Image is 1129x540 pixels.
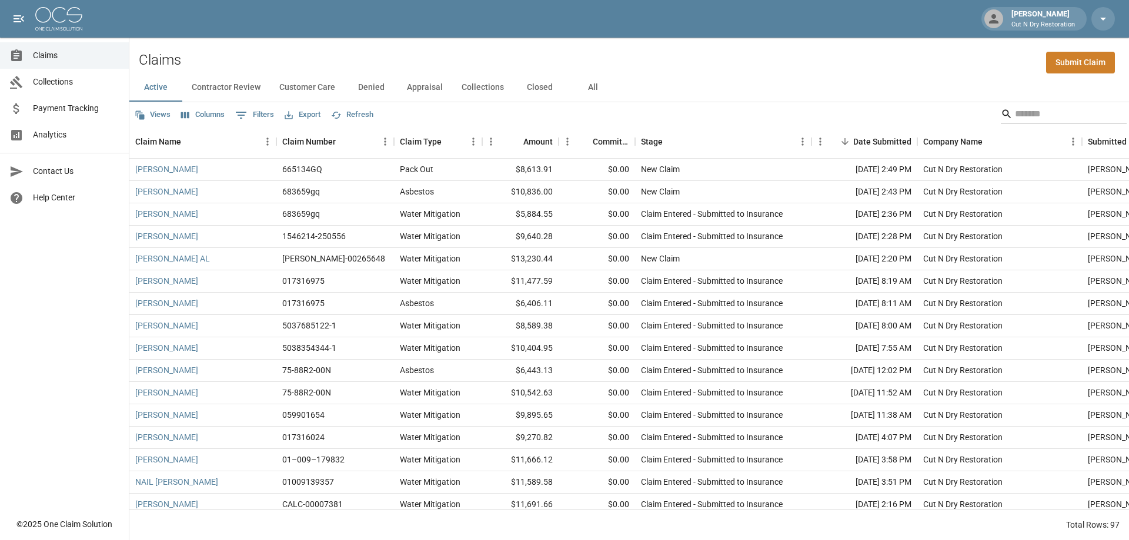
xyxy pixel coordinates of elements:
div: [DATE] 8:11 AM [811,293,917,315]
div: Claim Entered - Submitted to Insurance [641,297,783,309]
div: $0.00 [559,427,635,449]
div: $0.00 [559,181,635,203]
div: $0.00 [559,159,635,181]
div: 017316975 [282,297,325,309]
div: $13,230.44 [482,248,559,270]
div: Claim Entered - Submitted to Insurance [641,431,783,443]
button: Export [282,106,323,124]
a: [PERSON_NAME] [135,431,198,443]
div: $0.00 [559,203,635,226]
div: Cut N Dry Restoration [923,297,1003,309]
div: Claim Number [282,125,336,158]
div: Water Mitigation [400,253,460,264]
img: ocs-logo-white-transparent.png [35,7,82,31]
button: Closed [513,73,566,102]
div: $11,691.66 [482,494,559,516]
div: 017316024 [282,431,325,443]
button: Contractor Review [182,73,270,102]
a: [PERSON_NAME] [135,387,198,398]
a: [PERSON_NAME] [135,297,198,309]
div: Claim Type [394,125,482,158]
div: $0.00 [559,270,635,293]
div: Committed Amount [559,125,635,158]
div: Amount [482,125,559,158]
div: 01009139357 [282,476,334,488]
div: 059901654 [282,409,325,421]
span: Contact Us [33,165,119,177]
div: dynamic tabs [129,73,1129,102]
span: Analytics [33,129,119,141]
button: All [566,73,619,102]
div: Cut N Dry Restoration [923,342,1003,354]
div: $8,589.38 [482,315,559,337]
a: [PERSON_NAME] [135,320,198,331]
div: $5,884.55 [482,203,559,226]
div: Water Mitigation [400,230,460,242]
div: 5038354344-1 [282,342,336,354]
div: Cut N Dry Restoration [923,253,1003,264]
div: Water Mitigation [400,275,460,287]
div: $11,589.58 [482,471,559,494]
div: $6,443.13 [482,360,559,382]
div: Claim Entered - Submitted to Insurance [641,208,783,220]
div: $0.00 [559,382,635,404]
div: CALC-00007381 [282,498,343,510]
div: $8,613.91 [482,159,559,181]
div: $10,404.95 [482,337,559,360]
div: Water Mitigation [400,208,460,220]
div: © 2025 One Claim Solution [16,518,112,530]
a: [PERSON_NAME] [135,163,198,175]
button: Sort [181,133,198,150]
div: $0.00 [559,226,635,248]
div: Claim Entered - Submitted to Insurance [641,320,783,331]
div: [DATE] 2:36 PM [811,203,917,226]
h2: Claims [139,52,181,69]
div: Cut N Dry Restoration [923,498,1003,510]
button: Sort [336,133,352,150]
a: [PERSON_NAME] AL [135,253,210,264]
div: Cut N Dry Restoration [923,409,1003,421]
div: $0.00 [559,315,635,337]
div: [DATE] 3:51 PM [811,471,917,494]
p: Cut N Dry Restoration [1011,20,1075,30]
div: Water Mitigation [400,387,460,398]
div: $9,270.82 [482,427,559,449]
span: Payment Tracking [33,102,119,115]
div: Cut N Dry Restoration [923,387,1003,398]
div: Total Rows: 97 [1066,519,1120,531]
div: $0.00 [559,494,635,516]
button: Active [129,73,182,102]
div: $10,542.63 [482,382,559,404]
div: Claim Entered - Submitted to Insurance [641,364,783,376]
span: Claims [33,49,119,62]
button: Sort [663,133,679,150]
div: Committed Amount [593,125,629,158]
div: Company Name [917,125,1082,158]
div: Claim Entered - Submitted to Insurance [641,454,783,465]
a: [PERSON_NAME] [135,230,198,242]
button: Sort [837,133,853,150]
div: Asbestos [400,186,434,197]
div: 75-88R2-00N [282,364,331,376]
button: Sort [983,133,999,150]
div: Claim Entered - Submitted to Insurance [641,230,783,242]
div: $10,836.00 [482,181,559,203]
button: Select columns [178,106,228,124]
div: Cut N Dry Restoration [923,230,1003,242]
button: Denied [345,73,398,102]
div: Company Name [923,125,983,158]
a: [PERSON_NAME] [135,186,198,197]
div: Water Mitigation [400,431,460,443]
div: $9,895.65 [482,404,559,427]
div: [DATE] 2:43 PM [811,181,917,203]
div: Water Mitigation [400,342,460,354]
div: Water Mitigation [400,320,460,331]
div: 017316975 [282,275,325,287]
div: Asbestos [400,297,434,309]
button: Menu [1064,133,1082,150]
div: [DATE] 8:19 AM [811,270,917,293]
div: Asbestos [400,364,434,376]
div: 683659gq [282,186,320,197]
div: $0.00 [559,449,635,471]
div: Claim Type [400,125,442,158]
